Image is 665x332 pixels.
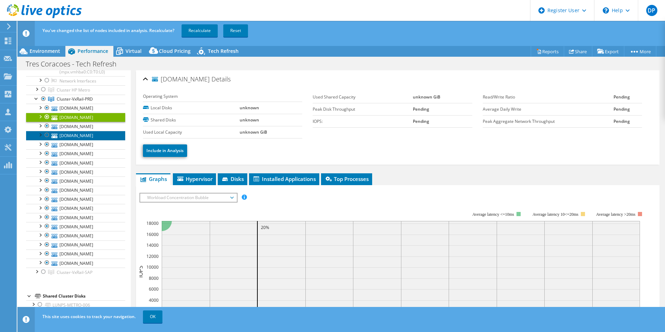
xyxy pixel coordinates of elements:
[126,48,142,54] span: Virtual
[26,167,125,176] a: [DOMAIN_NAME]
[483,94,614,101] label: Read/Write Ratio
[240,117,259,123] b: unknown
[26,140,125,149] a: [DOMAIN_NAME]
[42,27,174,33] span: You've changed the list of nodes included in analysis. Recalculate?
[57,96,93,102] span: Cluster-VxRail-PRD
[26,122,125,131] a: [DOMAIN_NAME]
[143,129,240,136] label: Used Local Capacity
[137,266,144,278] text: IOPS
[57,87,90,93] span: Cluster HP Metro
[143,93,240,100] label: Operating System
[176,175,213,182] span: Hypervisor
[472,212,514,217] tspan: Average latency <=10ms
[57,269,93,275] span: Cluster-VxRail-SAP
[26,85,125,94] a: Cluster HP Metro
[413,94,440,100] b: unknown GiB
[26,113,125,122] a: [DOMAIN_NAME]
[614,106,630,112] b: Pending
[143,144,187,157] a: Include in Analysis
[313,118,413,125] label: IOPS:
[26,231,125,240] a: [DOMAIN_NAME]
[603,7,609,14] svg: \n
[483,118,614,125] label: Peak Aggregate Network Throughput
[146,264,159,270] text: 10000
[26,149,125,158] a: [DOMAIN_NAME]
[146,242,159,248] text: 14000
[532,212,578,217] tspan: Average latency 10<=20ms
[149,297,159,303] text: 4000
[240,129,267,135] b: unknown GiB
[26,176,125,185] a: [DOMAIN_NAME]
[26,104,125,113] a: [DOMAIN_NAME]
[139,175,167,182] span: Graphs
[143,117,240,124] label: Shared Disks
[26,300,125,309] a: LUNPS-METRO-006
[614,118,630,124] b: Pending
[42,314,136,319] span: This site uses cookies to track your navigation.
[146,253,159,259] text: 12000
[26,250,125,259] a: [DOMAIN_NAME]
[149,286,159,292] text: 6000
[596,212,635,217] text: Average latency >20ms
[325,175,369,182] span: Top Processes
[26,213,125,222] a: [DOMAIN_NAME]
[223,24,248,37] a: Reset
[483,106,614,113] label: Average Daily Write
[253,175,316,182] span: Installed Applications
[146,220,159,226] text: 18000
[564,46,592,57] a: Share
[43,292,125,300] div: Shared Cluster Disks
[78,48,108,54] span: Performance
[413,118,429,124] b: Pending
[159,48,191,54] span: Cloud Pricing
[144,193,233,202] span: Workload Concentration Bubble
[149,275,159,281] text: 8000
[26,259,125,268] a: [DOMAIN_NAME]
[143,310,162,323] a: OK
[26,95,125,104] a: Cluster-VxRail-PRD
[26,204,125,213] a: [DOMAIN_NAME]
[30,48,60,54] span: Environment
[26,268,125,277] a: Cluster-VxRail-SAP
[152,76,210,83] span: [DOMAIN_NAME]
[26,131,125,140] a: [DOMAIN_NAME]
[26,195,125,204] a: [DOMAIN_NAME]
[221,175,244,182] span: Disks
[26,76,125,85] a: Network Interfaces
[313,94,413,101] label: Used Shared Capacity
[313,106,413,113] label: Peak Disk Throughput
[146,231,159,237] text: 16000
[23,60,127,68] h1: Tres Coracoes - Tech Refresh
[261,224,269,230] text: 20%
[182,24,218,37] a: Recalculate
[26,240,125,250] a: [DOMAIN_NAME]
[624,46,656,57] a: More
[26,222,125,231] a: [DOMAIN_NAME]
[646,5,657,16] span: DP
[26,186,125,195] a: [DOMAIN_NAME]
[211,75,231,83] span: Details
[208,48,239,54] span: Tech Refresh
[240,105,259,111] b: unknown
[143,104,240,111] label: Local Disks
[413,106,429,112] b: Pending
[531,46,564,57] a: Reports
[592,46,624,57] a: Export
[26,158,125,167] a: [DOMAIN_NAME]
[614,94,630,100] b: Pending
